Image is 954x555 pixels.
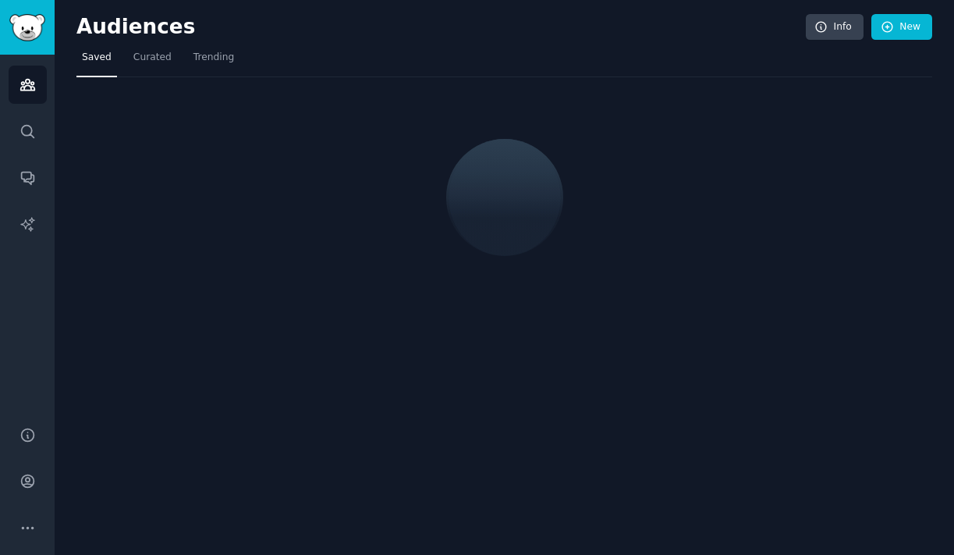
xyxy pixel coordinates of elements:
[82,51,112,65] span: Saved
[871,14,932,41] a: New
[76,15,806,40] h2: Audiences
[193,51,234,65] span: Trending
[133,51,172,65] span: Curated
[188,45,239,77] a: Trending
[128,45,177,77] a: Curated
[9,14,45,41] img: GummySearch logo
[76,45,117,77] a: Saved
[806,14,864,41] a: Info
